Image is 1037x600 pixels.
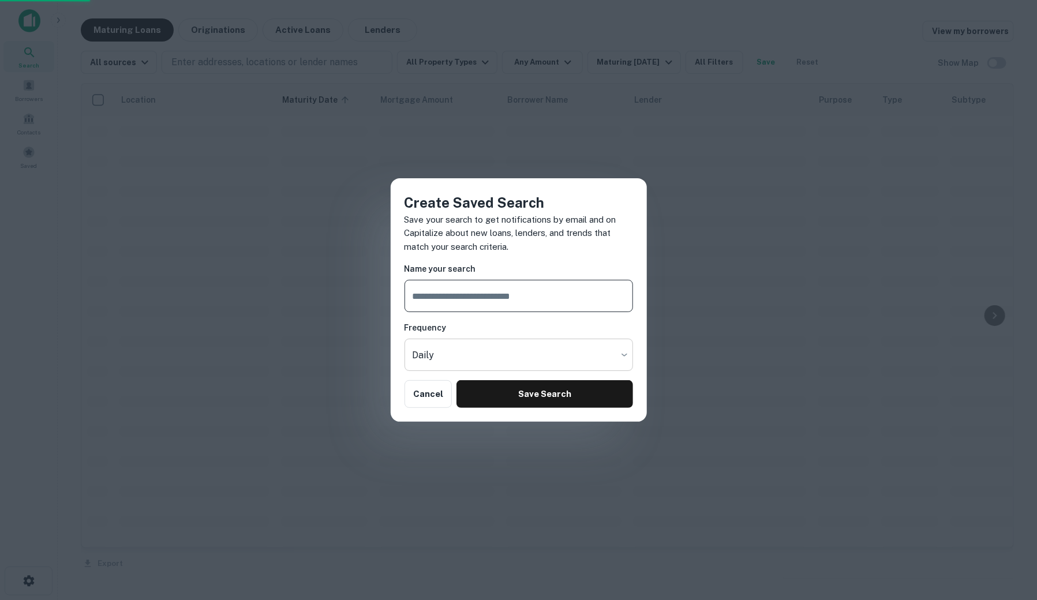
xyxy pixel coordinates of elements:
button: Save Search [456,380,632,408]
h6: Name your search [405,262,633,275]
h6: Frequency [405,321,633,334]
h4: Create Saved Search [405,192,633,213]
button: Cancel [405,380,452,408]
p: Save your search to get notifications by email and on Capitalize about new loans, lenders, and tr... [405,213,633,254]
div: Without label [405,339,633,371]
iframe: Chat Widget [979,471,1037,526]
